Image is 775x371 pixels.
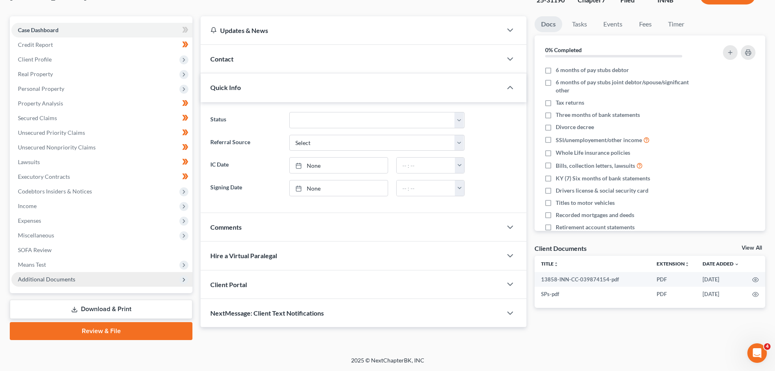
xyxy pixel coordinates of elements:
td: [DATE] [696,272,746,287]
span: 6 months of pay stubs joint debtor/spouse/significant other [556,78,701,94]
td: PDF [650,272,696,287]
span: Executory Contracts [18,173,70,180]
a: Download & Print [10,300,192,319]
span: Miscellaneous [18,232,54,239]
td: 13858-INN-CC-039874154-pdf [535,272,650,287]
div: Client Documents [535,244,587,252]
span: Additional Documents [18,276,75,283]
a: Docs [535,16,562,32]
span: Means Test [18,261,46,268]
a: Executory Contracts [11,169,192,184]
span: Secured Claims [18,114,57,121]
span: 6 months of pay stubs debtor [556,66,629,74]
span: Retirement account statements [556,223,635,231]
iframe: Intercom live chat [747,343,767,363]
label: IC Date [206,157,285,173]
a: Extensionunfold_more [657,261,690,267]
span: Tax returns [556,99,584,107]
span: Credit Report [18,41,53,48]
i: unfold_more [685,262,690,267]
label: Signing Date [206,180,285,196]
span: Drivers license & social security card [556,187,648,195]
a: SOFA Review [11,243,192,257]
span: Three months of bank statements [556,111,640,119]
a: Secured Claims [11,111,192,125]
a: None [290,180,388,196]
a: Date Added expand_more [703,261,739,267]
td: SPs-pdf [535,287,650,301]
i: expand_more [734,262,739,267]
a: Fees [632,16,658,32]
a: Titleunfold_more [541,261,559,267]
span: Income [18,202,37,209]
span: Real Property [18,70,53,77]
span: Property Analysis [18,100,63,107]
span: Unsecured Priority Claims [18,129,85,136]
a: Tasks [565,16,594,32]
td: [DATE] [696,287,746,301]
span: Unsecured Nonpriority Claims [18,144,96,151]
span: Recorded mortgages and deeds [556,211,634,219]
span: Expenses [18,217,41,224]
i: unfold_more [554,262,559,267]
span: Client Profile [18,56,52,63]
span: NextMessage: Client Text Notifications [210,309,324,317]
span: Lawsuits [18,158,40,165]
span: Bills, collection letters, lawsuits [556,162,635,170]
div: Updates & News [210,26,492,35]
a: Credit Report [11,37,192,52]
a: Unsecured Nonpriority Claims [11,140,192,155]
a: Events [597,16,629,32]
a: Review & File [10,322,192,340]
label: Status [206,112,285,128]
span: Comments [210,223,242,231]
span: Divorce decree [556,123,594,131]
span: SSI/unemployement/other income [556,136,642,144]
a: Unsecured Priority Claims [11,125,192,140]
span: Contact [210,55,234,63]
a: Case Dashboard [11,23,192,37]
span: Codebtors Insiders & Notices [18,188,92,195]
a: None [290,158,388,173]
span: Quick Info [210,83,241,91]
span: Case Dashboard [18,26,59,33]
span: Personal Property [18,85,64,92]
label: Referral Source [206,135,285,151]
a: View All [742,245,762,251]
div: 2025 © NextChapterBK, INC [156,356,620,371]
span: KY (7) Six months of bank statements [556,174,650,182]
a: Lawsuits [11,155,192,169]
input: -- : -- [397,158,455,173]
input: -- : -- [397,180,455,196]
a: Property Analysis [11,96,192,111]
strong: 0% Completed [545,46,582,53]
span: Client Portal [210,281,247,288]
span: Whole Life insurance policies [556,149,630,157]
span: 4 [764,343,771,350]
span: Hire a Virtual Paralegal [210,252,277,259]
a: Timer [661,16,691,32]
td: PDF [650,287,696,301]
span: Titles to motor vehicles [556,199,615,207]
span: SOFA Review [18,246,52,253]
